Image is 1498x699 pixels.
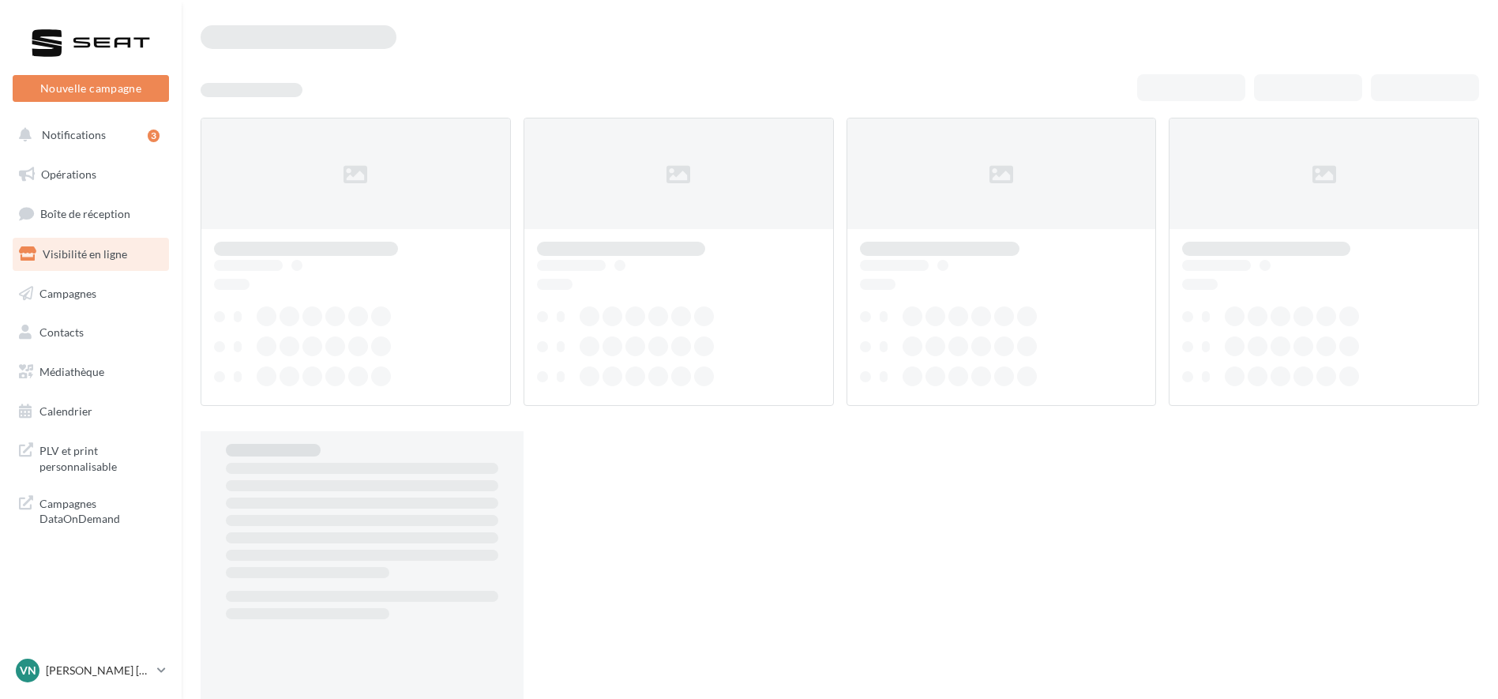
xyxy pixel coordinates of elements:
[42,128,106,141] span: Notifications
[39,404,92,418] span: Calendrier
[39,440,163,474] span: PLV et print personnalisable
[39,325,84,339] span: Contacts
[39,365,104,378] span: Médiathèque
[46,663,151,678] p: [PERSON_NAME] [PERSON_NAME]
[9,434,172,480] a: PLV et print personnalisable
[13,75,169,102] button: Nouvelle campagne
[9,158,172,191] a: Opérations
[39,286,96,299] span: Campagnes
[20,663,36,678] span: VN
[9,118,166,152] button: Notifications 3
[9,316,172,349] a: Contacts
[9,238,172,271] a: Visibilité en ligne
[9,355,172,389] a: Médiathèque
[40,207,130,220] span: Boîte de réception
[43,247,127,261] span: Visibilité en ligne
[39,493,163,527] span: Campagnes DataOnDemand
[13,656,169,686] a: VN [PERSON_NAME] [PERSON_NAME]
[9,277,172,310] a: Campagnes
[9,487,172,533] a: Campagnes DataOnDemand
[41,167,96,181] span: Opérations
[9,395,172,428] a: Calendrier
[9,197,172,231] a: Boîte de réception
[148,130,160,142] div: 3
